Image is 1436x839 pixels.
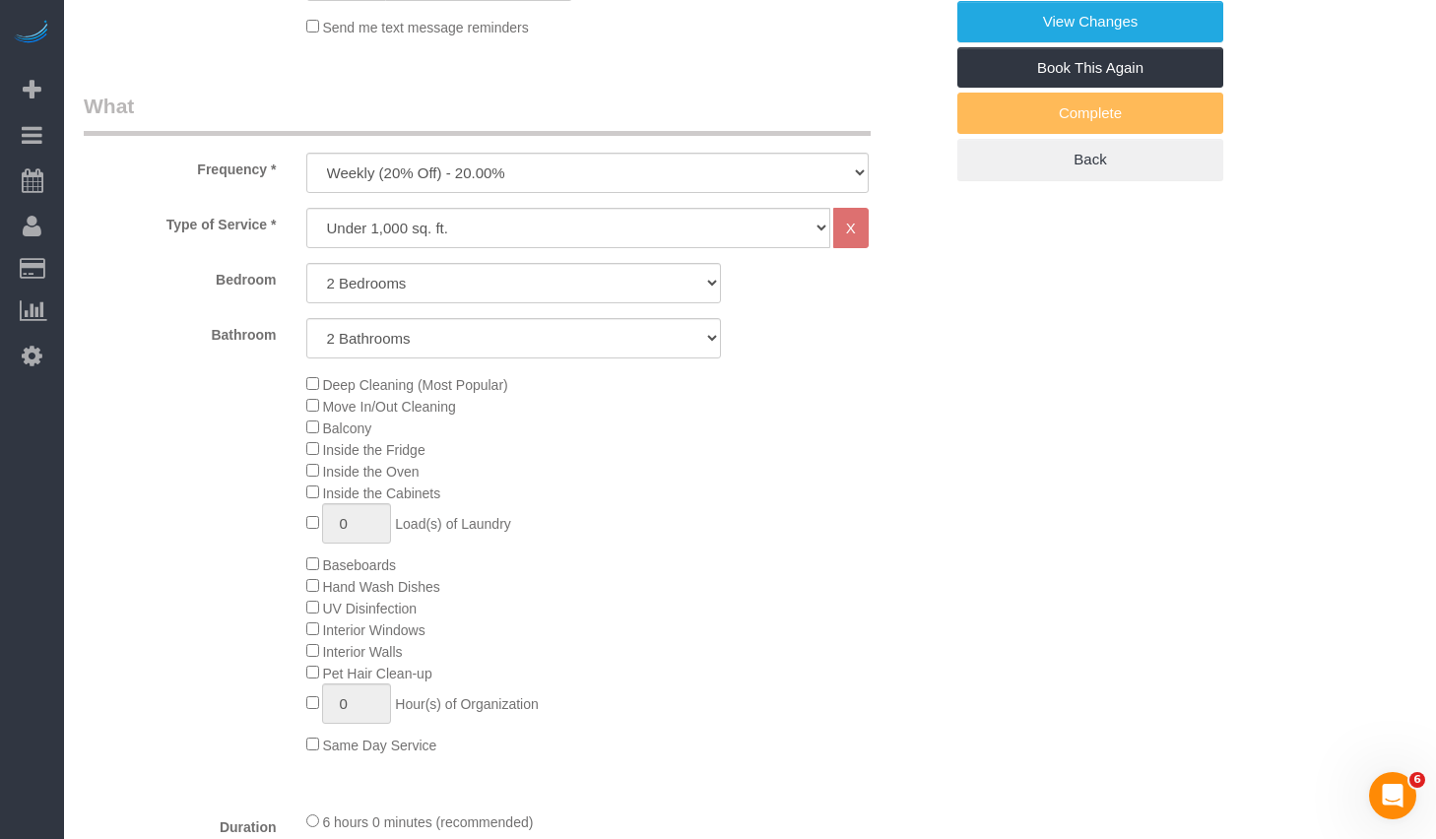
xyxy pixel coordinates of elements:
span: 6 hours 0 minutes (recommended) [322,814,533,830]
span: Inside the Cabinets [322,485,440,501]
span: 6 [1409,772,1425,788]
a: Back [957,139,1223,180]
span: Interior Walls [322,644,402,660]
legend: What [84,92,871,136]
span: Pet Hair Clean-up [322,666,431,681]
label: Bathroom [69,318,292,345]
label: Bedroom [69,263,292,290]
span: Load(s) of Laundry [395,516,511,532]
img: Automaid Logo [12,20,51,47]
span: Baseboards [322,557,396,573]
label: Duration [69,810,292,837]
a: View Changes [957,1,1223,42]
span: Move In/Out Cleaning [322,399,455,415]
label: Type of Service * [69,208,292,234]
span: Deep Cleaning (Most Popular) [322,377,507,393]
span: Same Day Service [322,738,436,753]
span: Send me text message reminders [322,20,528,35]
span: Balcony [322,420,371,436]
span: Interior Windows [322,622,424,638]
span: Hour(s) of Organization [395,696,539,712]
a: Book This Again [957,47,1223,89]
span: UV Disinfection [322,601,417,616]
span: Inside the Fridge [322,442,424,458]
iframe: Intercom live chat [1369,772,1416,819]
label: Frequency * [69,153,292,179]
span: Inside the Oven [322,464,419,480]
span: Hand Wash Dishes [322,579,439,595]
